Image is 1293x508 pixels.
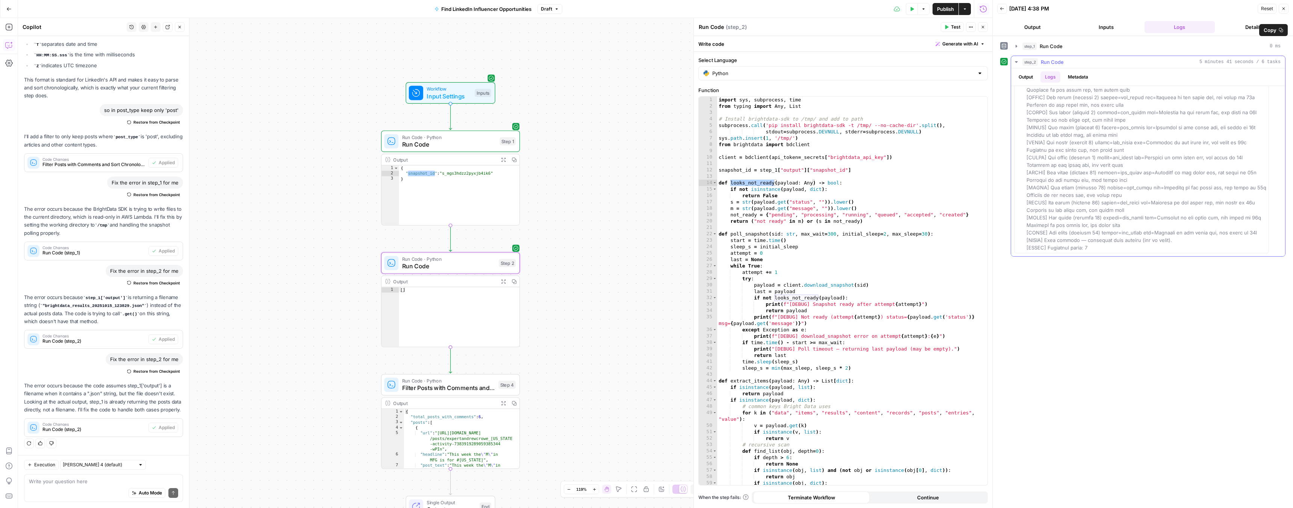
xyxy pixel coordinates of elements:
[382,414,404,420] div: 2
[713,263,717,269] span: Toggle code folding, rows 27 through 42
[1071,21,1142,33] button: Inputs
[1063,71,1093,83] button: Metadata
[381,374,520,469] div: Run Code · PythonFilter Posts with Comments and Sort ChronologicallyStep 4Output{ "total_posts_wi...
[42,426,145,433] span: Run Code (step_2)
[699,346,717,352] div: 39
[699,237,717,243] div: 23
[699,448,717,454] div: 54
[382,409,404,414] div: 1
[541,6,552,12] span: Draft
[933,39,988,49] button: Generate with AI
[942,41,978,47] span: Generate with AI
[699,295,717,301] div: 32
[699,403,717,410] div: 48
[42,161,145,168] span: Filter Posts with Comments and Sort Chronologically (step_4)
[113,135,141,139] code: post_type
[133,368,180,374] span: Restore from Checkpoint
[699,141,717,148] div: 8
[699,199,717,205] div: 17
[713,467,717,473] span: Toggle code folding, rows 57 through 58
[713,410,717,416] span: Toggle code folding, rows 49 through 52
[100,104,183,116] div: so in post_type keep only 'post'
[24,76,183,100] p: This format is standard for LinkedIn's API and makes it easy to parse and sort chronologically, w...
[1270,43,1281,50] span: 0 ms
[699,473,717,480] div: 58
[34,461,55,468] span: Execution
[699,467,717,473] div: 57
[1041,58,1064,66] span: Run Code
[402,256,495,263] span: Run Code · Python
[699,263,717,269] div: 27
[148,334,178,344] button: Applied
[713,180,717,186] span: Toggle code folding, rows 14 through 20
[34,64,41,68] code: Z
[1259,24,1288,36] button: Copy
[24,382,183,414] p: The error occurs because the code assumes step_1['output'] is a filename when it contains a ".jso...
[713,339,717,346] span: Toggle code folding, rows 38 through 40
[24,205,183,237] p: The error occurs because the BrightData SDK is trying to write files to the current directory, wh...
[698,494,749,501] a: When the step fails:
[499,259,516,267] div: Step 2
[159,424,175,431] span: Applied
[699,384,717,390] div: 45
[32,40,183,48] li: separates date and time
[24,133,183,149] p: I'll add a filter to only keep posts where is 'post', excluding articles and other content types.
[699,218,717,224] div: 20
[382,463,404,500] div: 7
[713,480,717,486] span: Toggle code folding, rows 59 through 63
[500,137,516,145] div: Step 1
[1022,58,1038,66] span: step_2
[42,334,145,338] span: Code Changes
[699,231,717,237] div: 22
[120,312,140,316] code: .get()
[107,177,183,189] div: Fix the error in step_1 for me
[699,282,717,288] div: 30
[713,384,717,390] span: Toggle code folding, rows 45 through 46
[382,171,399,176] div: 2
[699,390,717,397] div: 46
[394,165,398,171] span: Toggle code folding, rows 1 through 3
[42,246,145,249] span: Code Changes
[449,104,452,130] g: Edge from start to step_1
[381,82,520,104] div: WorkflowInput SettingsInputs
[699,441,717,448] div: 53
[24,293,183,326] p: The error occurs because is returning a filename string ( ) instead of the actual posts data. The...
[788,494,835,501] span: Terminate Workflow
[713,327,717,333] span: Toggle code folding, rows 36 through 37
[42,338,145,345] span: Run Code (step_2)
[1022,42,1037,50] span: step_1
[699,429,717,435] div: 51
[148,246,178,256] button: Applied
[699,461,717,467] div: 56
[63,461,135,469] input: Claude Sonnet 4 (default)
[699,454,717,461] div: 55
[402,383,495,392] span: Filter Posts with Comments and Sort Chronologically
[475,89,491,97] div: Inputs
[699,256,717,263] div: 26
[699,97,717,103] div: 1
[441,5,531,13] span: Find LinkedIn Influencer Opportunities
[382,431,404,452] div: 5
[699,103,717,109] div: 2
[699,109,717,116] div: 3
[713,275,717,282] span: Toggle code folding, rows 29 through 35
[1258,4,1276,14] button: Reset
[381,252,520,347] div: Run Code · PythonRun CodeStep 2Output[]
[713,429,717,435] span: Toggle code folding, rows 51 through 52
[699,160,717,167] div: 11
[699,192,717,199] div: 16
[449,347,452,373] g: Edge from step_2 to step_4
[699,116,717,122] div: 4
[933,3,958,15] button: Publish
[713,295,717,301] span: Toggle code folding, rows 32 through 34
[699,269,717,275] div: 28
[917,494,939,501] span: Continue
[402,262,495,271] span: Run Code
[430,3,536,15] button: Find LinkedIn Influencer Opportunities
[699,365,717,371] div: 42
[382,176,399,181] div: 3
[23,23,124,31] div: Copilot
[726,23,747,31] span: ( step_2 )
[699,301,717,307] div: 33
